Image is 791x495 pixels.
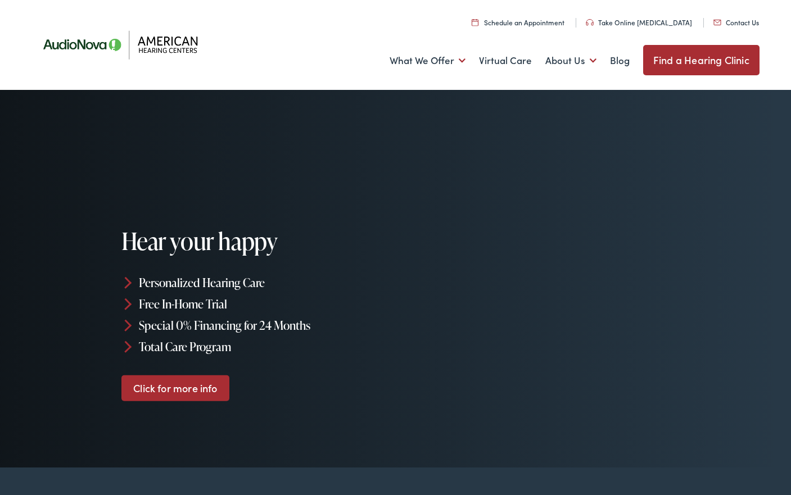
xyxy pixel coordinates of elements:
a: Click for more info [121,375,230,401]
li: Personalized Hearing Care [121,272,395,293]
img: utility icon [472,19,478,26]
a: Virtual Care [479,40,532,81]
h1: Hear your happy [121,228,395,254]
li: Free In-Home Trial [121,293,395,315]
a: Blog [610,40,630,81]
a: Take Online [MEDICAL_DATA] [586,17,692,27]
img: utility icon [713,20,721,25]
img: utility icon [586,19,594,26]
a: Schedule an Appointment [472,17,564,27]
a: About Us [545,40,596,81]
li: Total Care Program [121,335,395,357]
a: Find a Hearing Clinic [643,45,760,75]
a: What We Offer [390,40,465,81]
a: Contact Us [713,17,759,27]
li: Special 0% Financing for 24 Months [121,315,395,336]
